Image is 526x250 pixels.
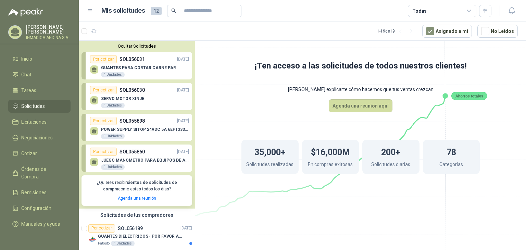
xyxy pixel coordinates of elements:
p: SOL056030 [120,86,145,94]
p: [DATE] [180,225,192,232]
img: Company Logo [88,235,97,243]
div: Por cotizar [90,86,117,94]
a: Cotizar [8,147,71,160]
p: SOL056189 [118,226,143,231]
b: cientos de solicitudes de compra [103,180,177,191]
a: Tareas [8,84,71,97]
p: JUEGO MANOMETRO PARA EQUIPOS DE ARGON Y OXICORTE VICTOR [101,158,189,163]
a: Configuración [8,202,71,215]
a: Por cotizarSOL056189[DATE] Company LogoGUANTES DIELECTRICOS - POR FAVOR ADJUNTAR SU FICHA TECNICA... [79,222,195,249]
h1: 35,000+ [254,144,286,159]
a: Chat [8,68,71,81]
div: 1 Unidades [101,164,125,170]
h1: $16,000M [311,144,350,159]
p: En compras exitosas [308,161,353,170]
p: SERVO MOTOR XINJE [101,96,144,101]
a: Licitaciones [8,115,71,128]
div: Por cotizar [88,224,115,233]
a: Negociaciones [8,131,71,144]
a: Solicitudes [8,100,71,113]
div: Por cotizar [90,148,117,156]
span: Negociaciones [21,134,53,141]
div: Por cotizar [90,117,117,125]
button: No Leídos [477,25,518,38]
span: Licitaciones [21,118,47,126]
h1: 78 [447,144,456,159]
span: 12 [151,7,162,15]
p: INMADICA ANDINA S.A [26,36,71,40]
p: SOL055898 [120,117,145,125]
p: [PERSON_NAME] [PERSON_NAME] [26,25,71,34]
p: [DATE] [177,56,189,63]
div: Solicitudes de tus compradores [79,209,195,222]
p: Patojito [98,241,110,246]
div: 1 Unidades [101,103,125,108]
p: GUANTES DIELECTRICOS - POR FAVOR ADJUNTAR SU FICHA TECNICA [98,233,183,240]
div: 1 - 19 de 19 [377,26,417,37]
button: Agenda una reunion aquí [329,99,392,112]
span: Chat [21,71,32,78]
span: Cotizar [21,150,37,157]
a: Agenda una reunión [118,196,156,201]
a: Por cotizarSOL055898[DATE] POWER SUPPLY SITOP 24VDC 5A 6EP13333BA101 Unidades [82,114,192,141]
p: Categorías [439,161,463,170]
span: Inicio [21,55,32,63]
div: Ocultar SolicitudesPor cotizarSOL056031[DATE] GUANTES PARA CORTAR CARNE PAR1 UnidadesPor cotizarS... [79,41,195,209]
a: Manuales y ayuda [8,217,71,230]
p: POWER SUPPLY SITOP 24VDC 5A 6EP13333BA10 [101,127,189,132]
a: Por cotizarSOL056030[DATE] SERVO MOTOR XINJE1 Unidades [82,83,192,110]
span: Tareas [21,87,36,94]
a: Remisiones [8,186,71,199]
div: 1 Unidades [101,72,125,77]
h1: 200+ [381,144,400,159]
p: [DATE] [177,118,189,124]
button: Ocultar Solicitudes [82,43,192,49]
a: Por cotizarSOL056031[DATE] GUANTES PARA CORTAR CARNE PAR1 Unidades [82,52,192,79]
p: SOL056031 [120,55,145,63]
button: Asignado a mi [422,25,472,38]
a: Por cotizarSOL055860[DATE] JUEGO MANOMETRO PARA EQUIPOS DE ARGON Y OXICORTE VICTOR1 Unidades [82,145,192,172]
p: [DATE] [177,87,189,93]
img: Logo peakr [8,8,43,16]
div: 1 Unidades [111,241,135,246]
div: 1 Unidades [101,134,125,139]
span: search [171,8,176,13]
div: Por cotizar [90,55,117,63]
a: Órdenes de Compra [8,163,71,183]
span: Órdenes de Compra [21,165,64,180]
a: Inicio [8,52,71,65]
span: Manuales y ayuda [21,220,60,228]
p: [DATE] [177,149,189,155]
span: Solicitudes [21,102,45,110]
span: Remisiones [21,189,47,196]
p: ¿Quieres recibir como estas todos los días? [86,179,188,192]
p: Solicitudes diarias [371,161,410,170]
p: GUANTES PARA CORTAR CARNE PAR [101,65,176,70]
div: Todas [412,7,427,15]
p: Solicitudes realizadas [246,161,293,170]
h1: Mis solicitudes [101,6,145,16]
span: Configuración [21,204,51,212]
p: SOL055860 [120,148,145,155]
